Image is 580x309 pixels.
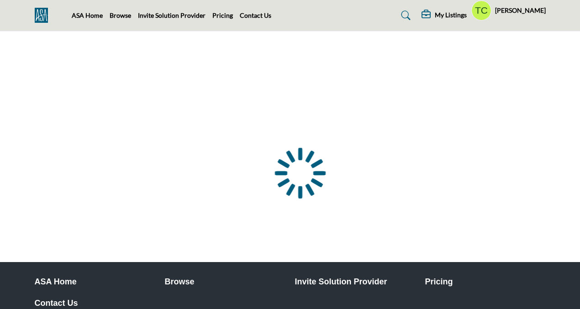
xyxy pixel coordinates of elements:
img: Site Logo [35,8,53,23]
a: Invite Solution Provider [295,276,416,288]
button: Show hide supplier dropdown [471,0,491,21]
a: Browse [165,276,285,288]
a: Search [392,8,417,23]
a: Contact Us [240,11,271,19]
a: Invite Solution Provider [138,11,206,19]
a: Browse [110,11,131,19]
a: ASA Home [35,276,155,288]
h5: [PERSON_NAME] [495,6,546,15]
div: My Listings [422,10,467,21]
h5: My Listings [435,11,467,19]
a: ASA Home [72,11,103,19]
a: Pricing [425,276,546,288]
a: Pricing [212,11,233,19]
